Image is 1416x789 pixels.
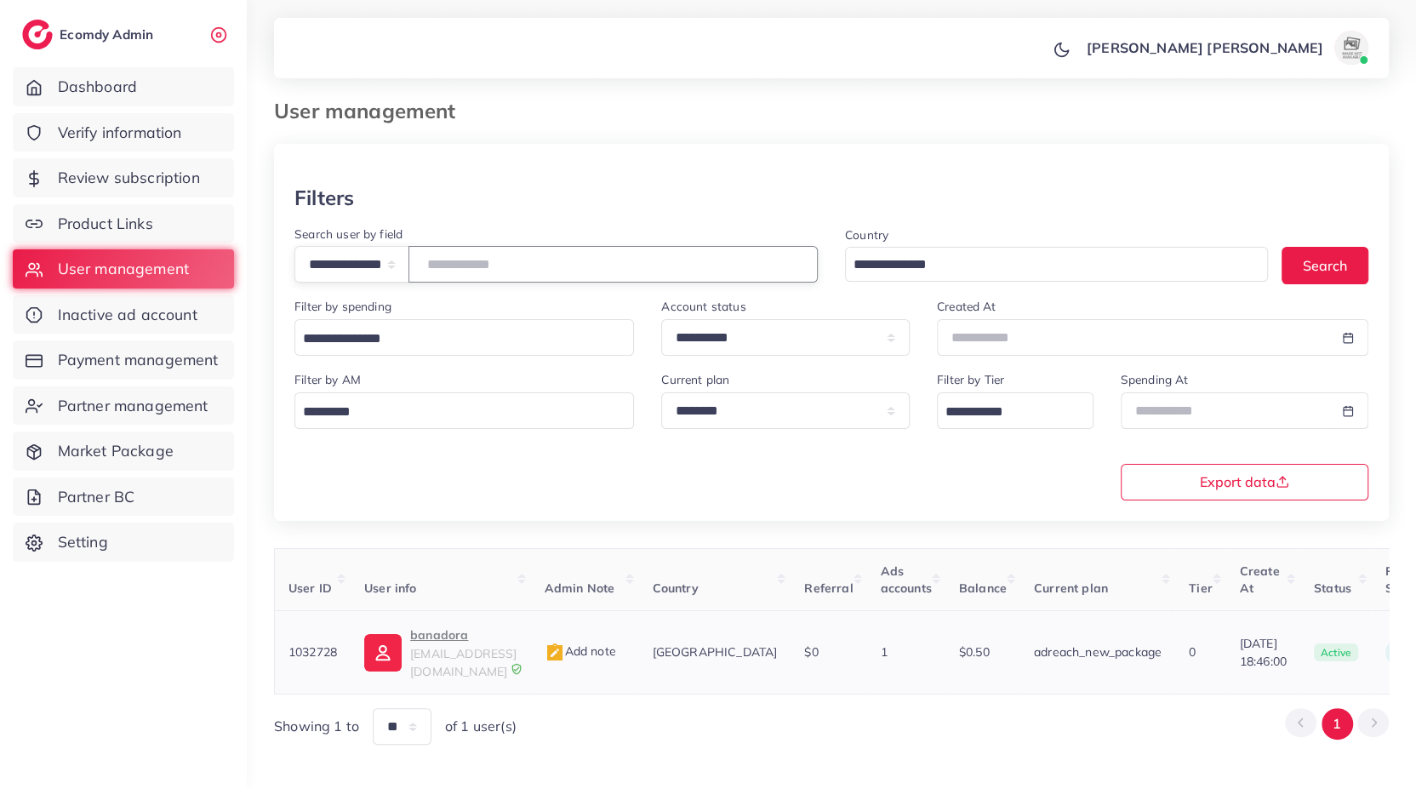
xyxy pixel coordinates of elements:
a: Partner management [13,386,234,426]
div: Search for option [937,392,1093,429]
span: $0.50 [959,644,990,660]
span: Review subscription [58,167,200,189]
span: Ads accounts [881,563,932,596]
div: Search for option [294,392,634,429]
span: User ID [288,580,332,596]
p: [PERSON_NAME] [PERSON_NAME] [1087,37,1323,58]
span: active [1314,643,1358,662]
a: [PERSON_NAME] [PERSON_NAME]avatar [1077,31,1375,65]
label: Filter by Tier [937,371,1004,388]
h3: User management [274,99,469,123]
label: Country [845,226,888,243]
label: Spending At [1121,371,1189,388]
a: Market Package [13,432,234,471]
img: logo [22,20,53,49]
a: Verify information [13,113,234,152]
h2: Ecomdy Admin [60,26,157,43]
a: banadora[EMAIL_ADDRESS][DOMAIN_NAME] [364,625,517,680]
span: Market Package [58,440,174,462]
span: Admin Note [545,580,615,596]
img: 9CAL8B2pu8EFxCJHYAAAAldEVYdGRhdGU6Y3JlYXRlADIwMjItMTItMDlUMDQ6NTg6MzkrMDA6MDBXSlgLAAAAJXRFWHRkYXR... [511,663,522,675]
input: Search for option [939,399,1071,426]
a: Dashboard [13,67,234,106]
a: Inactive ad account [13,295,234,334]
a: Review subscription [13,158,234,197]
span: Inactive ad account [58,304,197,326]
span: [EMAIL_ADDRESS][DOMAIN_NAME] [410,646,517,678]
span: Country [653,580,699,596]
span: Add note [545,643,616,659]
span: Dashboard [58,76,137,98]
span: [DATE] 18:46:00 [1240,635,1287,670]
label: Current plan [661,371,729,388]
span: Create At [1240,563,1280,596]
span: 0 [1189,644,1196,660]
img: admin_note.cdd0b510.svg [545,643,565,663]
button: Search [1282,247,1368,283]
span: Payment management [58,349,219,371]
span: Balance [959,580,1007,596]
span: $0 [804,644,818,660]
a: Product Links [13,204,234,243]
span: adreach_new_package [1034,644,1162,660]
span: [GEOGRAPHIC_DATA] [653,644,778,660]
a: logoEcomdy Admin [22,20,157,49]
p: banadora [410,625,517,645]
span: 1032728 [288,644,337,660]
a: Partner BC [13,477,234,517]
span: Export data [1200,475,1289,489]
a: Setting [13,523,234,562]
label: Filter by AM [294,371,361,388]
label: Filter by spending [294,298,391,315]
img: ic-user-info.36bf1079.svg [364,634,402,672]
span: Showing 1 to [274,717,359,736]
span: Status [1314,580,1351,596]
span: Setting [58,531,108,553]
input: Search for option [297,326,612,352]
input: Search for option [848,252,1246,278]
div: Search for option [845,247,1268,282]
span: Referral [804,580,853,596]
button: Export data [1121,464,1369,500]
input: Search for option [297,399,612,426]
label: Created At [937,298,996,315]
span: Tier [1189,580,1213,596]
span: 1 [881,644,888,660]
span: Current plan [1034,580,1108,596]
span: Partner management [58,395,208,417]
span: User management [58,258,189,280]
img: avatar [1334,31,1368,65]
span: Product Links [58,213,153,235]
span: Verify information [58,122,182,144]
button: Go to page 1 [1322,708,1353,740]
ul: Pagination [1285,708,1389,740]
label: Account status [661,298,745,315]
h3: Filters [294,186,354,210]
span: of 1 user(s) [445,717,517,736]
label: Search user by field [294,226,403,243]
a: User management [13,249,234,289]
div: Search for option [294,319,634,356]
a: Payment management [13,340,234,380]
span: User info [364,580,416,596]
span: Partner BC [58,486,135,508]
